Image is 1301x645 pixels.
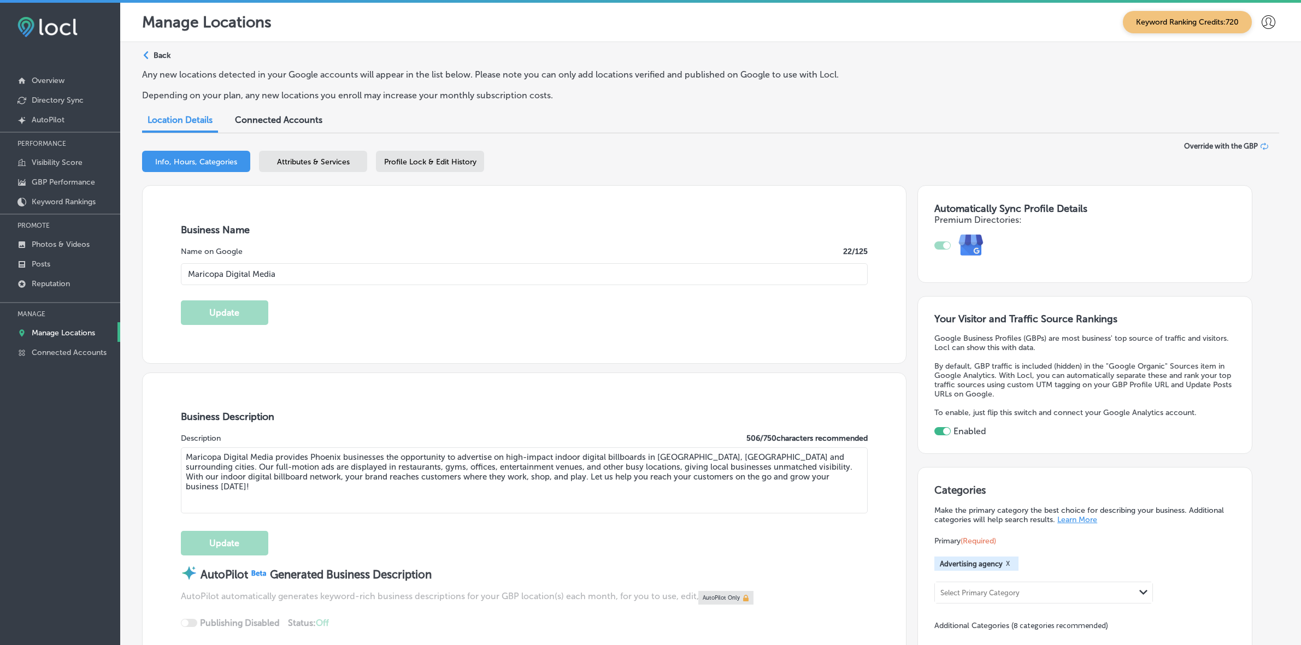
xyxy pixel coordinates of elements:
[1011,620,1108,631] span: (8 categories recommended)
[1184,142,1258,150] span: Override with the GBP
[181,531,268,555] button: Update
[934,536,996,546] span: Primary
[148,115,213,125] span: Location Details
[32,96,84,105] p: Directory Sync
[17,17,78,37] img: fda3e92497d09a02dc62c9cd864e3231.png
[32,279,70,288] p: Reputation
[934,408,1235,417] p: To enable, just flip this switch and connect your Google Analytics account.
[181,411,868,423] h3: Business Description
[32,240,90,249] p: Photos & Videos
[1123,11,1252,33] span: Keyword Ranking Credits: 720
[32,197,96,206] p: Keyword Rankings
[181,263,868,285] input: Enter Location Name
[181,447,868,513] textarea: Maricopa Digital Media provides Phoenix businesses the opportunity to advertise on high-impact in...
[142,69,881,80] p: Any new locations detected in your Google accounts will appear in the list below. Please note you...
[181,300,268,325] button: Update
[181,565,197,581] img: autopilot-icon
[235,115,322,125] span: Connected Accounts
[384,157,476,167] span: Profile Lock & Edit History
[934,334,1235,352] p: Google Business Profiles (GBPs) are most business' top source of traffic and visitors. Locl can s...
[940,560,1003,568] span: Advertising agency
[940,589,1020,597] div: Select Primary Category
[934,362,1235,399] p: By default, GBP traffic is included (hidden) in the "Google Organic" Sources item in Google Analy...
[32,115,64,125] p: AutoPilot
[142,13,272,31] p: Manage Locations
[843,247,868,256] label: 22 /125
[32,177,95,187] p: GBP Performance
[142,90,881,100] p: Depending on your plan, any new locations you enroll may increase your monthly subscription costs.
[154,51,170,60] p: Back
[1057,515,1097,524] a: Learn More
[32,328,95,338] p: Manage Locations
[746,434,868,443] label: 506 / 750 characters recommended
[181,224,868,236] h3: Business Name
[181,434,221,443] label: Description
[961,536,996,546] span: (Required)
[951,225,992,266] img: e7ababfa220611ac49bdb491a11684a6.png
[934,484,1235,500] h3: Categories
[953,426,986,436] label: Enabled
[32,348,107,357] p: Connected Accounts
[934,313,1235,325] h3: Your Visitor and Traffic Source Rankings
[181,247,243,256] label: Name on Google
[32,259,50,269] p: Posts
[155,157,237,167] span: Info, Hours, Categories
[934,215,1235,225] h4: Premium Directories:
[201,568,432,581] strong: AutoPilot Generated Business Description
[32,76,64,85] p: Overview
[934,506,1235,524] p: Make the primary category the best choice for describing your business. Additional categories wil...
[934,203,1235,215] h3: Automatically Sync Profile Details
[934,621,1108,630] span: Additional Categories
[1003,559,1013,568] button: X
[248,568,270,577] img: Beta
[32,158,83,167] p: Visibility Score
[277,157,350,167] span: Attributes & Services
